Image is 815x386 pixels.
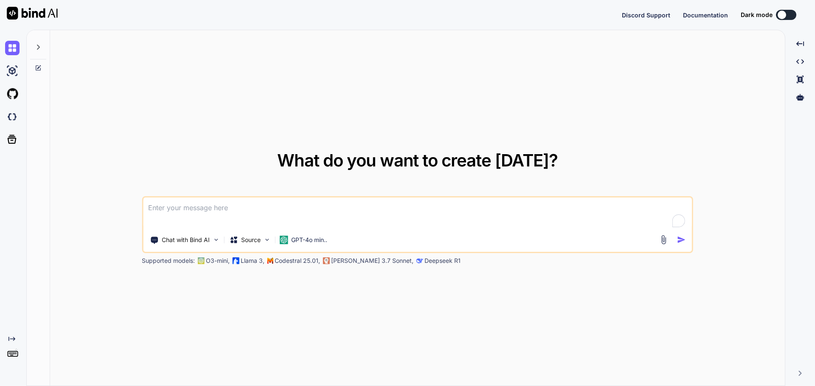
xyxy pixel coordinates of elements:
span: Dark mode [741,11,773,19]
p: Deepseek R1 [424,256,461,265]
span: Documentation [683,11,728,19]
button: Documentation [683,11,728,20]
p: Supported models: [142,256,195,265]
img: claude [416,257,423,264]
img: darkCloudIdeIcon [5,110,20,124]
img: Bind AI [7,7,58,20]
img: GPT-4 [197,257,204,264]
img: chat [5,41,20,55]
p: Codestral 25.01, [275,256,320,265]
textarea: To enrich screen reader interactions, please activate Accessibility in Grammarly extension settings [143,197,692,229]
p: Chat with Bind AI [162,236,210,244]
span: Discord Support [622,11,670,19]
img: Pick Models [263,236,270,243]
img: GPT-4o mini [279,236,288,244]
p: GPT-4o min.. [291,236,327,244]
p: O3-mini, [206,256,230,265]
img: githubLight [5,87,20,101]
p: Source [241,236,261,244]
img: Pick Tools [212,236,219,243]
p: [PERSON_NAME] 3.7 Sonnet, [331,256,413,265]
button: Discord Support [622,11,670,20]
p: Llama 3, [241,256,264,265]
span: What do you want to create [DATE]? [277,150,558,171]
img: ai-studio [5,64,20,78]
img: attachment [659,235,669,245]
img: icon [677,235,686,244]
img: Mistral-AI [267,258,273,264]
img: claude [323,257,329,264]
img: Llama2 [232,257,239,264]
